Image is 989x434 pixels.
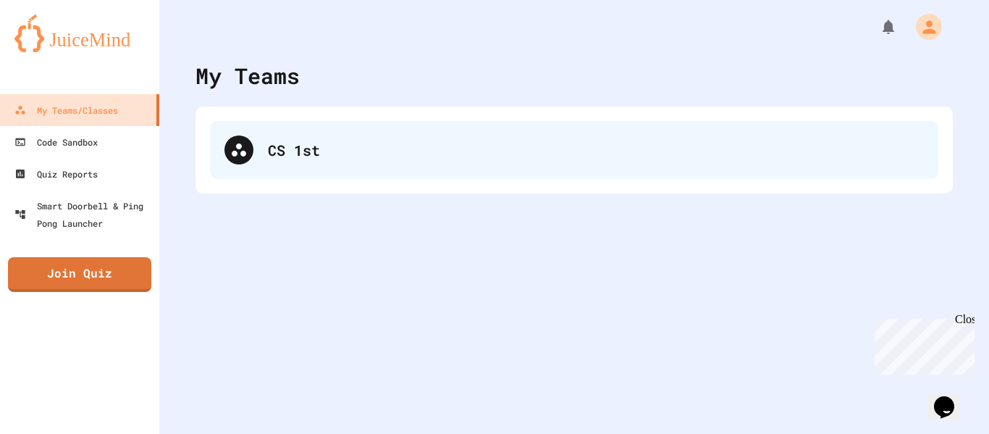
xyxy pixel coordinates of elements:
[268,139,924,161] div: CS 1st
[14,165,98,183] div: Quiz Reports
[14,101,118,119] div: My Teams/Classes
[195,59,300,92] div: My Teams
[8,257,151,292] a: Join Quiz
[14,133,98,151] div: Code Sandbox
[901,10,946,43] div: My Account
[869,313,975,375] iframe: chat widget
[6,6,100,92] div: Chat with us now!Close
[928,376,975,420] iframe: chat widget
[853,14,901,39] div: My Notifications
[14,14,145,52] img: logo-orange.svg
[210,121,938,179] div: CS 1st
[14,197,153,232] div: Smart Doorbell & Ping Pong Launcher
